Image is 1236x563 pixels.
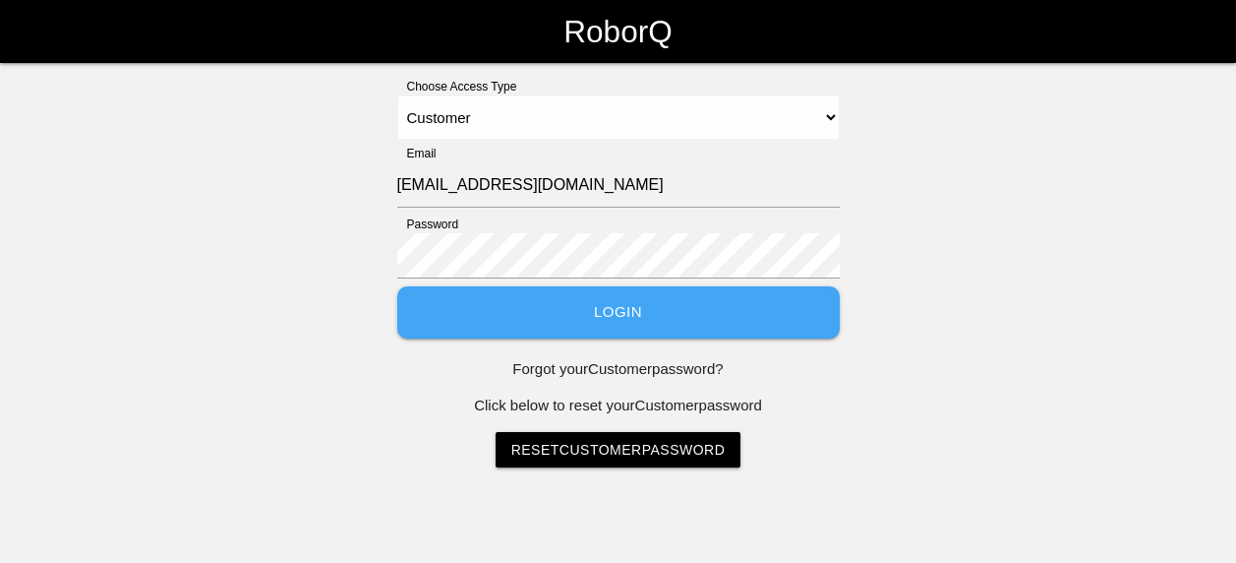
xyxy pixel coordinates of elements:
[397,286,840,339] button: Login
[397,216,459,233] label: Password
[397,78,517,95] label: Choose Access Type
[397,395,840,417] p: Click below to reset your Customer password
[496,432,741,468] a: ResetCustomerPassword
[397,358,840,381] p: Forgot your Customer password?
[397,145,437,162] label: Email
